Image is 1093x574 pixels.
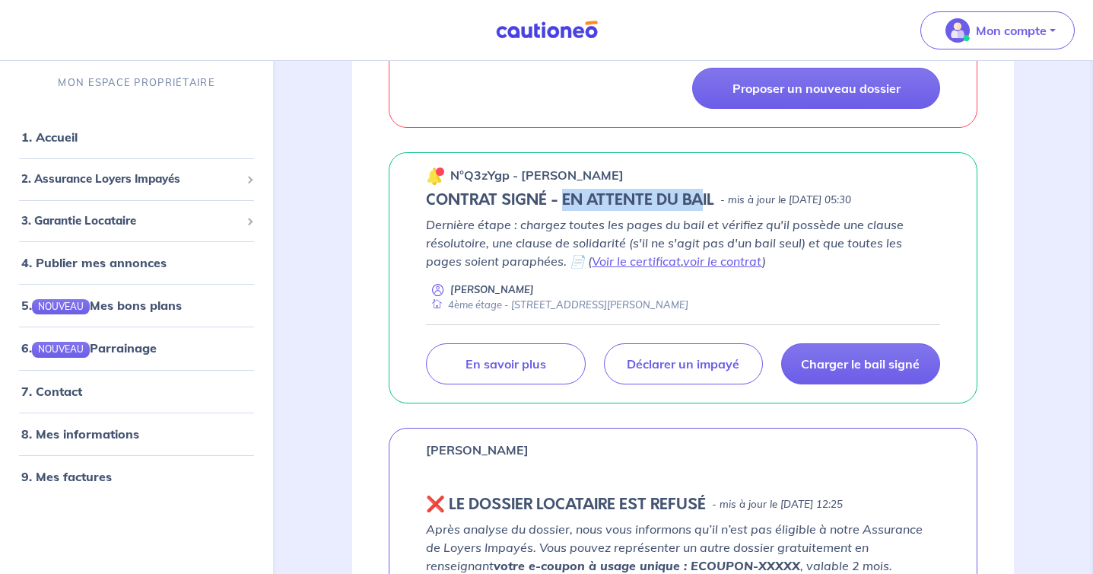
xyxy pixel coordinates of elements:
img: illu_account_valid_menu.svg [945,18,970,43]
div: 4. Publier mes annonces [6,248,267,279]
div: 6.NOUVEAUParrainage [6,333,267,364]
a: 6.NOUVEAUParrainage [21,341,157,356]
p: [PERSON_NAME] [426,441,529,459]
a: 9. Mes factures [21,469,112,484]
div: 5.NOUVEAUMes bons plans [6,291,267,321]
img: Cautioneo [490,21,604,40]
div: state: REJECTED, Context: NEW,MAYBE-CERTIFICATE,ALONE,LESSOR-DOCUMENTS [426,496,940,514]
p: En savoir plus [465,356,546,372]
div: 3. Garantie Locataire [6,206,267,236]
p: Dernière étape : chargez toutes les pages du bail et vérifiez qu'il possède une clause résolutoir... [426,215,940,270]
a: 5.NOUVEAUMes bons plans [21,298,182,314]
a: Charger le bail signé [781,343,940,384]
div: 7. Contact [6,376,267,407]
a: En savoir plus [426,343,585,384]
a: Déclarer un impayé [604,343,763,384]
p: - mis à jour le [DATE] 12:25 [712,497,843,512]
p: Mon compte [976,21,1047,40]
button: illu_account_valid_menu.svgMon compte [920,11,1075,49]
div: 9. Mes factures [6,461,267,492]
p: Charger le bail signé [801,356,920,372]
p: n°Q3zYgp - [PERSON_NAME] [450,166,624,184]
div: 2. Assurance Loyers Impayés [6,165,267,195]
h5: ❌️️ LE DOSSIER LOCATAIRE EST REFUSÉ [426,496,706,514]
a: 1. Accueil [21,130,78,145]
p: Déclarer un impayé [627,356,739,372]
a: Voir le certificat [592,254,681,269]
strong: votre e-coupon à usage unique : ECOUPON-XXXXX [494,558,800,573]
div: 4ème étage - [STREET_ADDRESS][PERSON_NAME] [426,298,688,312]
a: 8. Mes informations [21,426,139,442]
div: state: CONTRACT-SIGNED, Context: NEW,MAYBE-CERTIFICATE,ALONE,LESSOR-DOCUMENTS [426,191,940,209]
div: 1. Accueil [6,123,267,153]
h5: CONTRAT SIGNÉ - EN ATTENTE DU BAIL [426,191,714,209]
p: - mis à jour le [DATE] 05:30 [720,193,851,208]
span: 3. Garantie Locataire [21,212,240,230]
a: Proposer un nouveau dossier [692,68,940,109]
img: 🔔 [426,167,444,185]
p: MON ESPACE PROPRIÉTAIRE [58,75,214,90]
a: voir le contrat [683,254,762,269]
a: 4. Publier mes annonces [21,256,167,271]
div: 8. Mes informations [6,419,267,449]
p: Proposer un nouveau dossier [732,81,901,96]
p: [PERSON_NAME] [450,282,534,297]
a: 7. Contact [21,384,82,399]
span: 2. Assurance Loyers Impayés [21,171,240,189]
